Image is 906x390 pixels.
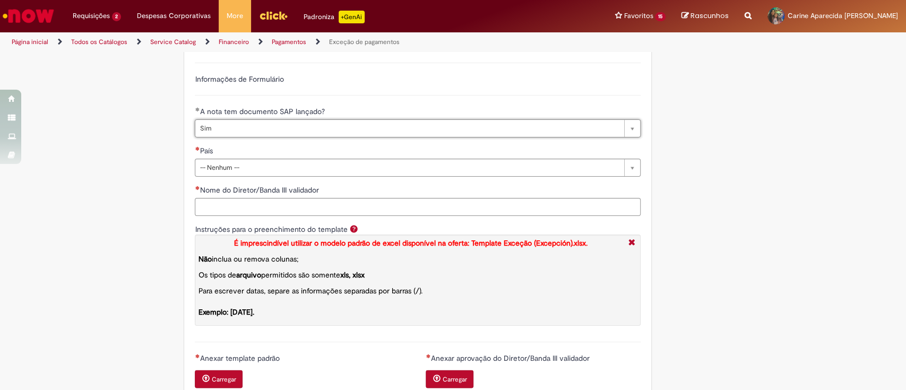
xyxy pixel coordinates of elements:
strong: xls, xlsx [340,270,364,280]
span: 2 [112,12,121,21]
span: Favoritos [624,11,653,21]
span: More [227,11,243,21]
span: -- Nenhum -- [200,159,619,176]
strong: Não [198,254,211,264]
button: Carregar anexo de Anexar aprovação do Diretor/Banda III validador Required [426,370,473,388]
span: inclua ou remova colunas; [198,254,298,264]
span: Necessários [426,354,430,358]
span: Nome do Diretor/Banda III validador [200,185,321,195]
span: Necessários [195,354,200,358]
label: Informações de Formulário [195,74,283,84]
div: Padroniza [304,11,365,23]
span: Despesas Corporativas [137,11,211,21]
span: 15 [655,12,666,21]
strong: Exemplo: [DATE]. [198,307,254,317]
span: Para escrever datas, separe as informações separadas por barras (/). [198,286,422,317]
span: Anexar aprovação do Diretor/Banda III validador [430,353,591,363]
span: Requisições [73,11,110,21]
span: Os tipos de permitidos são somente [198,270,364,280]
i: Fechar More information Por question_instrucciones_para_llenar [625,238,637,249]
span: Obrigatório Preenchido [195,107,200,111]
a: Rascunhos [681,11,729,21]
span: Rascunhos [691,11,729,21]
img: click_logo_yellow_360x200.png [259,7,288,23]
button: Carregar anexo de Anexar template padrão Required [195,370,243,388]
span: Anexar template padrão [200,353,281,363]
span: A nota tem documento SAP lançado? [200,107,326,116]
a: Página inicial [12,38,48,46]
a: Exceção de pagamentos [329,38,400,46]
strong: arquivo [236,270,261,280]
a: Pagamentos [272,38,306,46]
span: Necessários [195,186,200,190]
span: Ajuda para Instruções para o preenchimento do template [347,224,360,233]
a: Financeiro [219,38,249,46]
span: Carine Aparecida [PERSON_NAME] [788,11,898,20]
p: +GenAi [339,11,365,23]
span: Sim [200,120,619,137]
small: Carregar [211,375,236,384]
a: Todos os Catálogos [71,38,127,46]
span: Necessários [195,146,200,151]
ul: Trilhas de página [8,32,596,52]
strong: É imprescindível utilizar o modelo padrão de excel disponível na oferta: Template Exceção (Excepc... [234,238,588,248]
label: Instruções para o preenchimento do template [195,224,347,234]
input: Nome do Diretor/Banda III validador [195,198,641,216]
span: País [200,146,214,155]
a: Service Catalog [150,38,196,46]
small: Carregar [442,375,467,384]
img: ServiceNow [1,5,56,27]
